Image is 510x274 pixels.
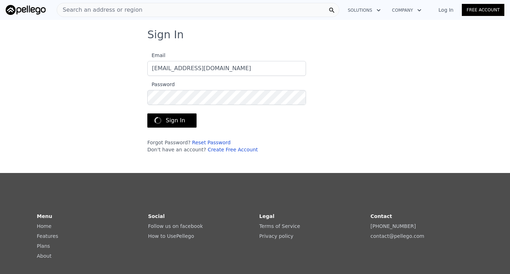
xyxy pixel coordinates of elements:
[147,82,175,87] span: Password
[147,139,306,153] div: Forgot Password? Don't have an account?
[370,233,424,239] a: contact@pellego.com
[37,213,52,219] strong: Menu
[370,223,416,229] a: [PHONE_NUMBER]
[37,253,51,259] a: About
[259,233,293,239] a: Privacy policy
[37,243,50,249] a: Plans
[148,213,165,219] strong: Social
[208,147,258,152] a: Create Free Account
[147,113,197,128] button: Sign In
[148,233,194,239] a: How to UsePellego
[259,223,300,229] a: Terms of Service
[430,6,462,13] a: Log In
[37,223,51,229] a: Home
[259,213,274,219] strong: Legal
[342,4,386,17] button: Solutions
[192,140,231,145] a: Reset Password
[386,4,427,17] button: Company
[462,4,504,16] a: Free Account
[6,5,46,15] img: Pellego
[147,28,363,41] h3: Sign In
[147,90,306,105] input: Password
[147,61,306,76] input: Email
[57,6,142,14] span: Search an address or region
[148,223,203,229] a: Follow us on facebook
[370,213,392,219] strong: Contact
[147,52,165,58] span: Email
[37,233,58,239] a: Features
